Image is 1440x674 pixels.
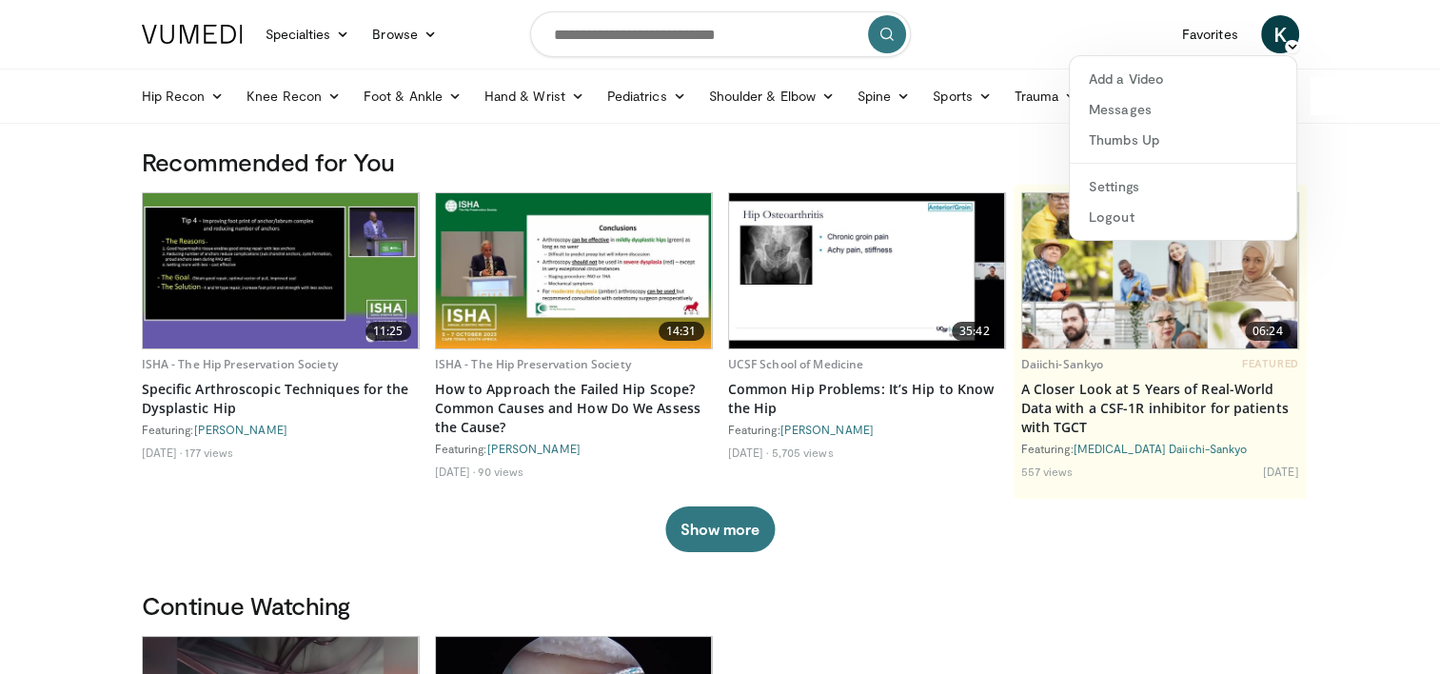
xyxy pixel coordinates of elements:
[435,441,713,456] div: Featuring:
[487,442,581,455] a: [PERSON_NAME]
[921,77,1003,115] a: Sports
[698,77,846,115] a: Shoulder & Elbow
[1021,380,1299,437] a: A Closer Look at 5 Years of Real-World Data with a CSF-1R inhibitor for patients with TGCT
[185,445,233,460] li: 177 views
[665,506,775,552] button: Show more
[143,193,419,348] img: f3a57732-caec-4c58-bff9-989b2ce484ad.620x360_q85_upscale.jpg
[194,423,287,436] a: [PERSON_NAME]
[235,77,352,115] a: Knee Recon
[1021,356,1104,372] a: Daiichi-Sankyo
[530,11,911,57] input: Search topics, interventions
[1070,64,1296,94] a: Add a Video
[1242,357,1298,370] span: FEATURED
[1261,15,1299,53] a: K
[1070,202,1296,232] a: Logout
[728,380,1006,418] a: Common Hip Problems: It’s Hip to Know the Hip
[473,77,596,115] a: Hand & Wrist
[142,356,338,372] a: ISHA - The Hip Preservation Society
[436,193,712,348] a: 14:31
[1070,171,1296,202] a: Settings
[435,380,713,437] a: How to Approach the Failed Hip Scope? Common Causes and How Do We Assess the Cause?
[952,322,997,341] span: 35:42
[1245,322,1291,341] span: 06:24
[352,77,473,115] a: Foot & Ankle
[1021,464,1074,479] li: 557 views
[142,380,420,418] a: Specific Arthroscopic Techniques for the Dysplastic Hip
[1171,15,1250,53] a: Favorites
[142,25,243,44] img: VuMedi Logo
[361,15,448,53] a: Browse
[365,322,411,341] span: 11:25
[436,193,712,348] img: f1fee1a0-3d29-45b5-b602-62f68786c9f7.620x360_q85_upscale.jpg
[254,15,362,53] a: Specialties
[780,423,874,436] a: [PERSON_NAME]
[1003,77,1090,115] a: Trauma
[142,147,1299,177] h3: Recommended for You
[142,590,1299,621] h3: Continue Watching
[1022,193,1298,348] a: 06:24
[435,464,476,479] li: [DATE]
[728,422,1006,437] div: Featuring:
[729,193,1005,348] img: b2995bb1-4d03-43e7-a56f-945f8ac82376.620x360_q85_upscale.jpg
[130,77,236,115] a: Hip Recon
[435,356,631,372] a: ISHA - The Hip Preservation Society
[596,77,698,115] a: Pediatrics
[659,322,704,341] span: 14:31
[771,445,833,460] li: 5,705 views
[728,356,864,372] a: UCSF School of Medicine
[1021,441,1299,456] div: Featuring:
[1022,193,1298,348] img: 93c22cae-14d1-47f0-9e4a-a244e824b022.png.620x360_q85_upscale.jpg
[846,77,921,115] a: Spine
[142,422,420,437] div: Featuring:
[1070,125,1296,155] a: Thumbs Up
[729,193,1005,348] a: 35:42
[142,445,183,460] li: [DATE]
[1070,94,1296,125] a: Messages
[1074,442,1248,455] a: [MEDICAL_DATA] Daiichi-Sankyo
[143,193,419,348] a: 11:25
[478,464,523,479] li: 90 views
[1069,55,1297,241] div: K
[728,445,769,460] li: [DATE]
[1263,464,1299,479] li: [DATE]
